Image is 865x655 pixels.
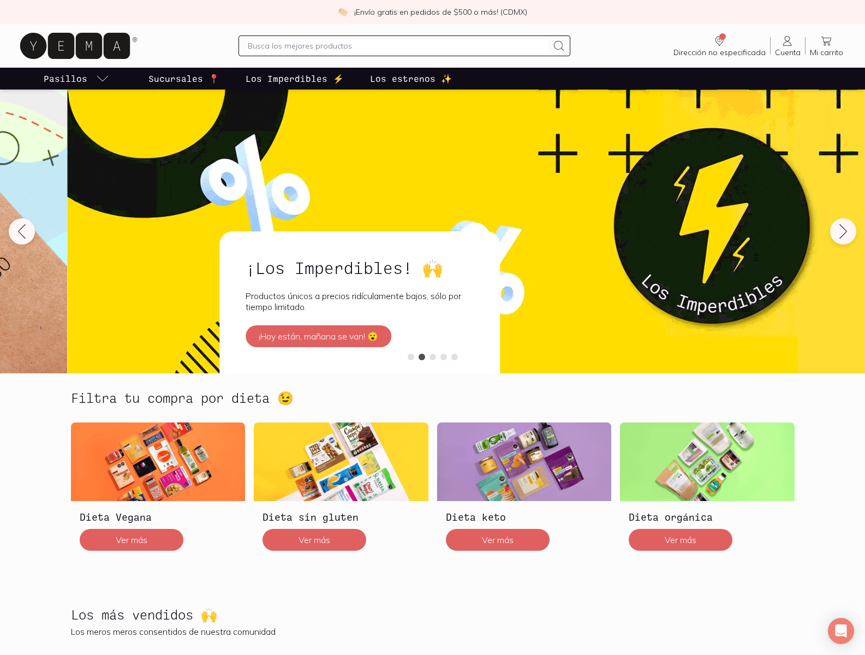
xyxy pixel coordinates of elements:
[370,72,452,85] p: Los estrenos ✨
[246,325,391,347] button: ¡Hoy están, mañana se van! 😮
[148,72,219,85] p: Sucursales 📍
[437,422,612,501] img: Dieta keto
[354,7,527,17] p: ¡Envío gratis en pedidos de $500 o más! (CDMX)
[219,231,500,373] a: ¡Los Imperdibles! 🙌Productos únicos a precios ridículamente bajos, sólo por tiempo limitado.¡Hoy ...
[828,618,854,644] div: Open Intercom Messenger
[71,608,217,622] h2: Los más vendidos 🙌
[246,258,474,277] h2: ¡Los Imperdibles! 🙌
[771,34,805,57] a: Cuenta
[80,529,183,551] button: Ver más
[71,422,246,559] a: Dieta VeganaDieta VeganaVer más
[810,47,843,57] span: Mi carrito
[71,626,795,637] p: Los meros meros consentidos de nuestra comunidad
[44,72,87,85] p: Pasillos
[263,510,420,524] h3: Dieta sin gluten
[338,7,348,17] img: check
[669,34,770,57] a: Dirección no especificada
[775,47,801,57] span: Cuenta
[254,422,428,559] a: Dieta sin glutenDieta sin glutenVer más
[80,510,237,524] h3: Dieta Vegana
[629,510,786,524] h3: Dieta orgánica
[620,422,795,559] a: Dieta orgánicaDieta orgánicaVer más
[446,510,603,524] h3: Dieta keto
[41,68,111,90] a: pasillo-todos-link
[248,39,548,52] input: Busca los mejores productos
[629,529,732,551] button: Ver más
[368,68,454,90] a: Los estrenos ✨
[246,72,344,85] p: Los Imperdibles ⚡️
[71,391,294,405] h2: Filtra tu compra por dieta 😉
[673,47,766,57] span: Dirección no especificada
[146,68,222,90] a: Sucursales 📍
[446,529,550,551] button: Ver más
[806,34,848,57] a: Mi carrito
[263,529,366,551] button: Ver más
[437,422,612,559] a: Dieta ketoDieta ketoVer más
[243,68,346,90] a: Los Imperdibles ⚡️
[71,422,246,501] img: Dieta Vegana
[246,290,474,312] p: Productos únicos a precios ridículamente bajos, sólo por tiempo limitado.
[254,422,428,501] img: Dieta sin gluten
[620,422,795,501] img: Dieta orgánica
